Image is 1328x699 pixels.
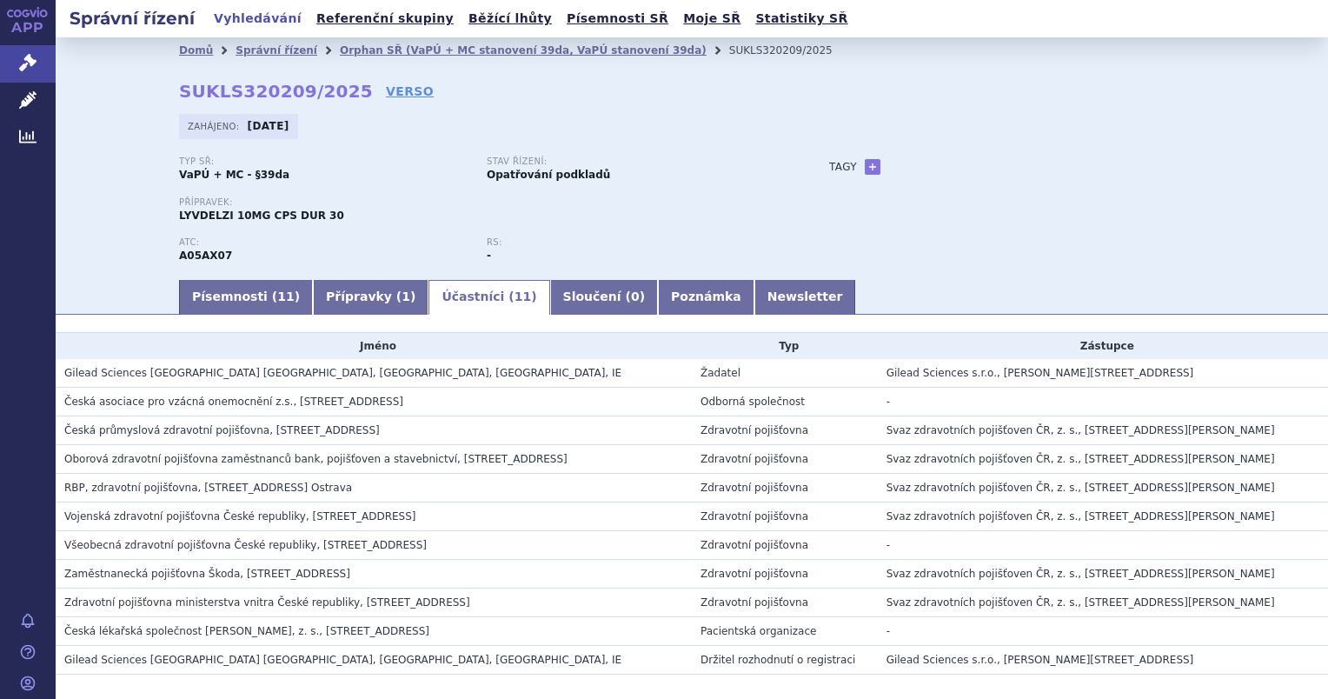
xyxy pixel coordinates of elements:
span: Zdravotní pojišťovna [701,539,808,551]
span: 1 [402,290,410,303]
span: Zdravotní pojišťovna ministerstva vnitra České republiky, Vinohradská 2577/178, Praha 3 - Vinohra... [64,596,470,609]
span: Svaz zdravotních pojišťoven ČR, z. s., [STREET_ADDRESS][PERSON_NAME] [886,482,1275,494]
h2: Správní řízení [56,6,209,30]
span: Zdravotní pojišťovna [701,596,808,609]
span: Žadatel [701,367,740,379]
span: Česká lékařská společnost Jana Evangelisty Purkyně, z. s., Sokolská 490/31, Praha [64,625,429,637]
span: Zdravotní pojišťovna [701,510,808,523]
span: Gilead Sciences s.r.o., [PERSON_NAME][STREET_ADDRESS] [886,367,1194,379]
span: Svaz zdravotních pojišťoven ČR, z. s., [STREET_ADDRESS][PERSON_NAME] [886,568,1275,580]
a: Moje SŘ [678,7,746,30]
span: Zdravotní pojišťovna [701,482,808,494]
span: 11 [515,290,531,303]
span: Odborná společnost [701,396,805,408]
strong: [DATE] [248,120,289,132]
a: Účastníci (11) [428,280,549,315]
a: Běžící lhůty [463,7,557,30]
th: Jméno [56,333,692,359]
strong: SELADELPAR [179,250,232,262]
span: Svaz zdravotních pojišťoven ČR, z. s., [STREET_ADDRESS][PERSON_NAME] [886,453,1275,465]
a: VERSO [386,83,434,100]
th: Typ [692,333,878,359]
a: Správní řízení [236,44,317,57]
strong: SUKLS320209/2025 [179,81,373,102]
a: Statistiky SŘ [750,7,853,30]
span: Oborová zdravotní pojišťovna zaměstnanců bank, pojišťoven a stavebnictví, Roškotova 1225/1, Praha 4 [64,453,568,465]
span: LYVDELZI 10MG CPS DUR 30 [179,210,344,222]
span: Svaz zdravotních pojišťoven ČR, z. s., [STREET_ADDRESS][PERSON_NAME] [886,510,1275,523]
span: Zaměstnanecká pojišťovna Škoda, Husova 302, Mladá Boleslav [64,568,350,580]
span: - [886,625,890,637]
span: 0 [631,290,640,303]
strong: VaPÚ + MC - §39da [179,169,289,181]
span: Zahájeno: [188,119,242,133]
span: Svaz zdravotních pojišťoven ČR, z. s., [STREET_ADDRESS][PERSON_NAME] [886,596,1275,609]
h3: Tagy [829,156,857,177]
span: Gilead Sciences Ireland UC, IDA Business & Technology Park, Carrigtohill, IE [64,654,621,666]
span: - [886,396,890,408]
span: Gilead Sciences Ireland UC, IDA Business & Technology Park, Carrigtohill, IE [64,367,621,379]
span: Zdravotní pojišťovna [701,568,808,580]
strong: Opatřování podkladů [487,169,610,181]
a: + [865,159,880,175]
span: Všeobecná zdravotní pojišťovna České republiky, Orlická 2020/4, Praha 3 [64,539,427,551]
span: - [886,539,890,551]
p: Typ SŘ: [179,156,469,167]
a: Domů [179,44,213,57]
span: Vojenská zdravotní pojišťovna České republiky, Drahobejlova 1404/4, Praha 9 [64,510,416,523]
a: Písemnosti (11) [179,280,313,315]
span: Držitel rozhodnutí o registraci [701,654,855,666]
p: Přípravek: [179,197,794,208]
span: RBP, zdravotní pojišťovna, Michálkovická 967/108, Slezská Ostrava [64,482,352,494]
a: Vyhledávání [209,7,307,30]
li: SUKLS320209/2025 [729,37,855,63]
strong: - [487,250,491,262]
span: Česká asociace pro vzácná onemocnění z.s., Bělohorská 269/19, Praha 6 - Břevnov, CZ [64,396,403,408]
p: Stav řízení: [487,156,777,167]
th: Zástupce [878,333,1328,359]
p: ATC: [179,237,469,248]
span: Zdravotní pojišťovna [701,424,808,436]
a: Sloučení (0) [550,280,658,315]
span: Gilead Sciences s.r.o., [PERSON_NAME][STREET_ADDRESS] [886,654,1194,666]
a: Přípravky (1) [313,280,428,315]
span: Pacientská organizace [701,625,816,637]
span: 11 [277,290,294,303]
a: Orphan SŘ (VaPÚ + MC stanovení 39da, VaPÚ stanovení 39da) [340,44,707,57]
a: Referenční skupiny [311,7,459,30]
a: Písemnosti SŘ [561,7,674,30]
span: Svaz zdravotních pojišťoven ČR, z. s., [STREET_ADDRESS][PERSON_NAME] [886,424,1275,436]
span: Zdravotní pojišťovna [701,453,808,465]
a: Poznámka [658,280,754,315]
p: RS: [487,237,777,248]
a: Newsletter [754,280,856,315]
span: Česká průmyslová zdravotní pojišťovna, Jeremenkova 161/11, Ostrava - Vítkovice [64,424,380,436]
